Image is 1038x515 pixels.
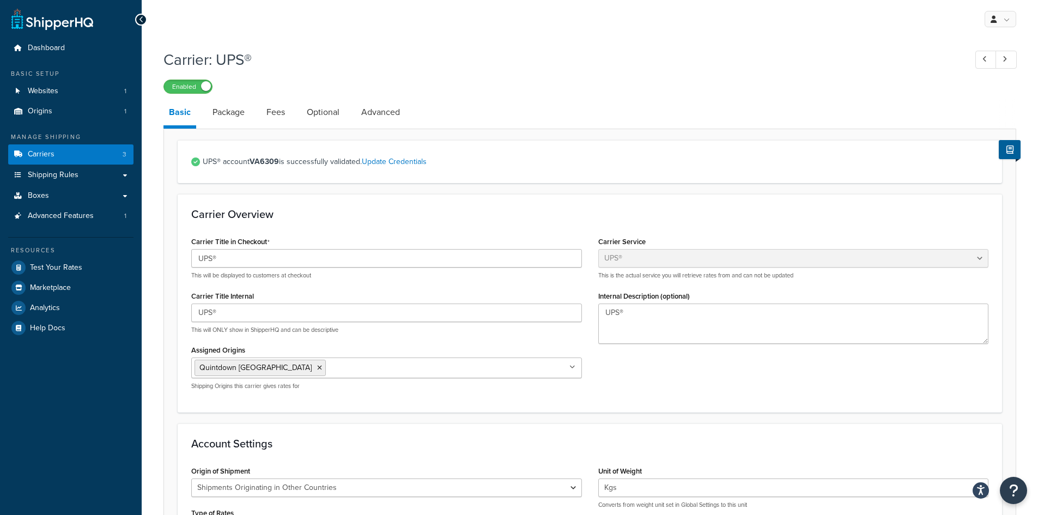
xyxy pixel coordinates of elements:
button: Show Help Docs [999,140,1021,159]
a: Boxes [8,186,133,206]
li: Carriers [8,144,133,165]
span: Boxes [28,191,49,201]
label: Unit of Weight [598,467,642,475]
h1: Carrier: UPS® [163,49,955,70]
p: Converts from weight unit set in Global Settings to this unit [598,501,989,509]
span: Dashboard [28,44,65,53]
button: Open Resource Center [1000,477,1027,504]
h3: Account Settings [191,438,988,450]
label: Carrier Title in Checkout [191,238,270,246]
span: Advanced Features [28,211,94,221]
a: Carriers3 [8,144,133,165]
span: Test Your Rates [30,263,82,272]
p: This will ONLY show in ShipperHQ and can be descriptive [191,326,582,334]
span: 1 [124,211,126,221]
label: Carrier Service [598,238,646,246]
span: Help Docs [30,324,65,333]
span: Origins [28,107,52,116]
a: Basic [163,99,196,129]
p: This is the actual service you will retrieve rates from and can not be updated [598,271,989,280]
span: Marketplace [30,283,71,293]
a: Marketplace [8,278,133,298]
p: This will be displayed to customers at checkout [191,271,582,280]
label: Assigned Origins [191,346,245,354]
li: Advanced Features [8,206,133,226]
a: Update Credentials [362,156,427,167]
span: Analytics [30,304,60,313]
a: Analytics [8,298,133,318]
strong: VA6309 [250,156,279,167]
a: Origins1 [8,101,133,122]
a: Optional [301,99,345,125]
label: Origin of Shipment [191,467,250,475]
a: Advanced Features1 [8,206,133,226]
a: Next Record [995,51,1017,69]
label: Carrier Title Internal [191,292,254,300]
span: Shipping Rules [28,171,78,180]
a: Test Your Rates [8,258,133,277]
span: Quintdown [GEOGRAPHIC_DATA] [199,362,312,373]
a: Advanced [356,99,405,125]
span: 3 [123,150,126,159]
a: Help Docs [8,318,133,338]
li: Websites [8,81,133,101]
a: Package [207,99,250,125]
a: Shipping Rules [8,165,133,185]
span: 1 [124,107,126,116]
a: Previous Record [975,51,997,69]
span: Websites [28,87,58,96]
span: UPS® account is successfully validated. [203,154,988,169]
textarea: UPS® [598,304,989,344]
span: 1 [124,87,126,96]
span: Carriers [28,150,54,159]
div: Basic Setup [8,69,133,78]
a: Fees [261,99,290,125]
label: Internal Description (optional) [598,292,690,300]
div: Manage Shipping [8,132,133,142]
h3: Carrier Overview [191,208,988,220]
label: Enabled [164,80,212,93]
a: Dashboard [8,38,133,58]
div: Resources [8,246,133,255]
a: Websites1 [8,81,133,101]
p: Shipping Origins this carrier gives rates for [191,382,582,390]
li: Origins [8,101,133,122]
